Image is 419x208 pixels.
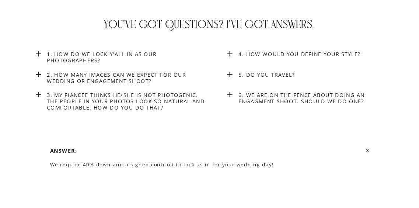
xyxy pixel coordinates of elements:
h2: answer: [50,147,81,153]
a: 1. How do we lock y'all in as our photographers? [47,51,208,64]
a: 6. We are on the fence about doing an engagment shoot. Should we do one? [238,92,400,107]
p: We require 40% down and a signed contract to lock us in for your wedding day! [50,160,376,200]
a: 4. How would you define your style? [238,51,400,57]
h2: You've got questions? I've got answers. [75,18,344,29]
a: 5. Do you Travel? [238,72,400,87]
a: 3. My fiancee thinks he/she is not photogenic. The people in your photos look so natural and comf... [47,92,208,113]
a: 2. How many images can we expect for our wedding or engagement shoot? [47,72,208,87]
